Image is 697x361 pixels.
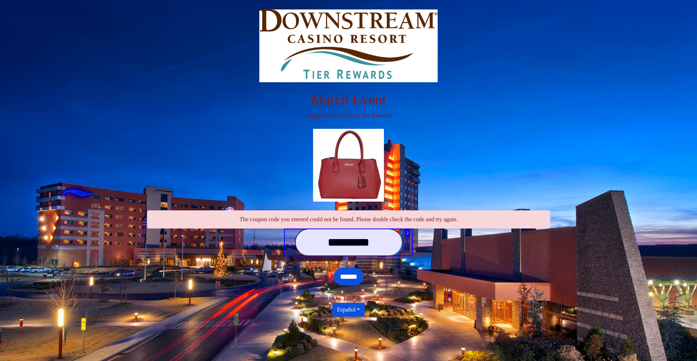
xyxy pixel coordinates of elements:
[147,210,550,229] div: The coupon code you entered could not be found. Please double check the code and try again.
[147,111,550,120] p: Happy New Years from Tier Rewards
[313,129,384,202] img: Center Image
[147,91,550,108] h1: March Event
[332,303,365,317] button: Español
[259,9,438,82] img: Logo
[314,295,383,301] span: Powered by TIER Rewards™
